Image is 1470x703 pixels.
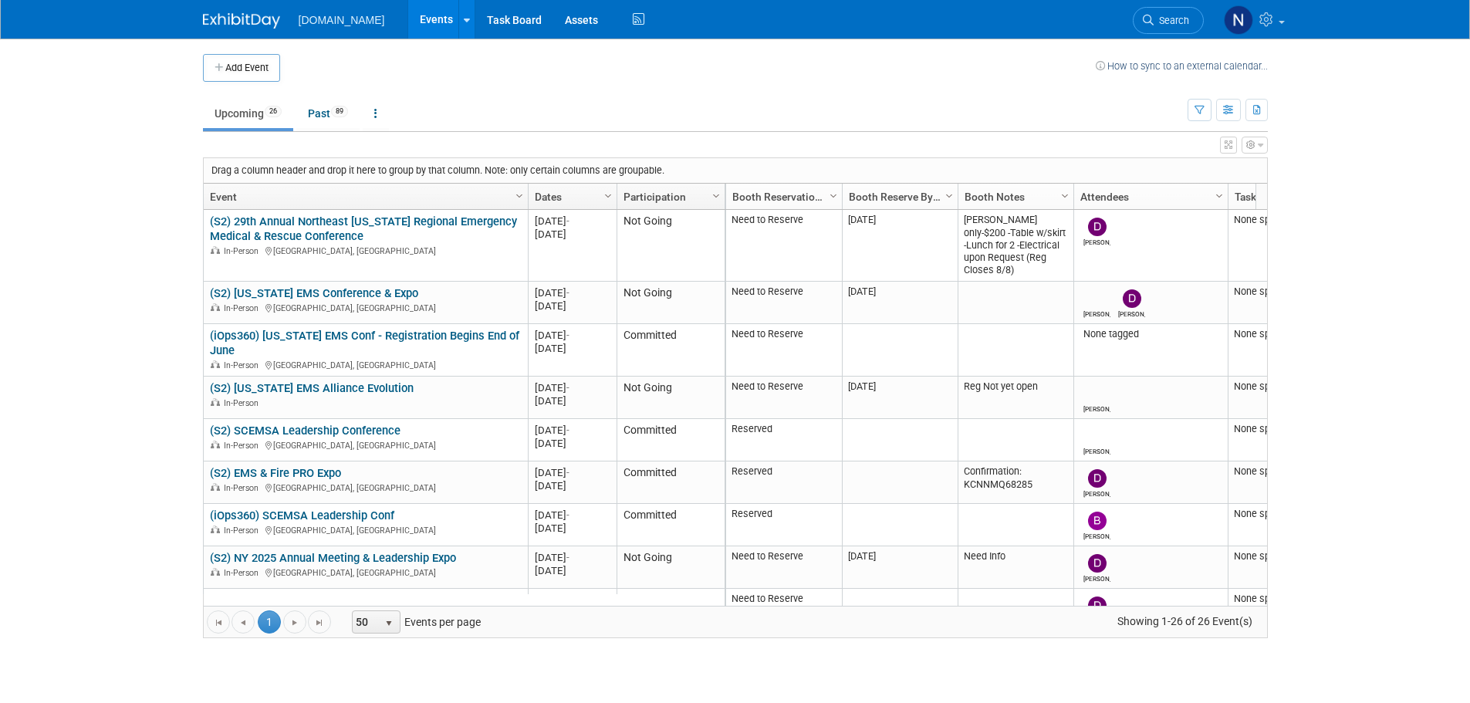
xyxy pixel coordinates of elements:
[726,461,842,504] td: Reserved
[535,286,610,299] div: [DATE]
[708,184,725,207] a: Column Settings
[224,483,263,493] span: In-Person
[566,467,569,478] span: -
[210,381,414,395] a: (S2) [US_STATE] EMS Alliance Evolution
[958,377,1073,419] td: Reg Not yet open
[566,382,569,394] span: -
[726,589,842,631] td: Need to Reserve
[203,99,293,128] a: Upcoming26
[211,246,220,254] img: In-Person Event
[211,568,220,576] img: In-Person Event
[207,610,230,634] a: Go to the first page
[211,398,220,406] img: In-Person Event
[842,210,958,282] td: [DATE]
[331,106,348,117] span: 89
[1234,550,1314,563] div: None specified
[1088,512,1107,530] img: Brian Lawless
[1080,184,1218,210] a: Attendees
[958,546,1073,589] td: Need Info
[1083,236,1110,246] div: Dave/Rob .
[1088,218,1107,236] img: Dave/Rob .
[1234,593,1314,605] div: None specified
[237,617,249,629] span: Go to the previous page
[726,282,842,324] td: Need to Reserve
[535,228,610,241] div: [DATE]
[726,546,842,589] td: Need to Reserve
[617,210,725,282] td: Not Going
[1056,184,1073,207] a: Column Settings
[258,610,281,634] span: 1
[1154,15,1189,26] span: Search
[566,287,569,299] span: -
[617,282,725,324] td: Not Going
[1096,60,1268,72] a: How to sync to an external calendar...
[1088,289,1107,308] img: Drew Saucier
[265,106,282,117] span: 26
[958,461,1073,504] td: Confirmation: KCNNMQ68285
[710,190,722,202] span: Column Settings
[211,441,220,448] img: In-Person Event
[535,551,610,564] div: [DATE]
[566,424,569,436] span: -
[842,282,958,324] td: [DATE]
[535,329,610,342] div: [DATE]
[1133,7,1204,34] a: Search
[535,424,610,437] div: [DATE]
[1224,5,1253,35] img: Nicholas Fischer
[210,358,521,371] div: [GEOGRAPHIC_DATA], [GEOGRAPHIC_DATA]
[513,190,525,202] span: Column Settings
[842,377,958,419] td: [DATE]
[210,329,519,357] a: (iOps360) [US_STATE] EMS Conf - Registration Begins End of June
[210,244,521,257] div: [GEOGRAPHIC_DATA], [GEOGRAPHIC_DATA]
[842,546,958,589] td: [DATE]
[210,509,394,522] a: (iOps360) SCEMSA Leadership Conf
[212,617,225,629] span: Go to the first page
[535,564,610,577] div: [DATE]
[827,190,840,202] span: Column Settings
[535,342,610,355] div: [DATE]
[617,504,725,546] td: Committed
[535,299,610,313] div: [DATE]
[224,441,263,451] span: In-Person
[224,398,263,408] span: In-Person
[1088,427,1107,445] img: Drew Saucier
[726,377,842,419] td: Need to Reserve
[203,54,280,82] button: Add Event
[210,481,521,494] div: [GEOGRAPHIC_DATA], [GEOGRAPHIC_DATA]
[566,594,569,606] span: -
[1088,597,1107,615] img: Dave/Rob .
[211,360,220,368] img: In-Person Event
[1059,190,1071,202] span: Column Settings
[617,324,725,377] td: Committed
[1211,184,1228,207] a: Column Settings
[289,617,301,629] span: Go to the next page
[511,184,528,207] a: Column Settings
[224,246,263,256] span: In-Person
[535,381,610,394] div: [DATE]
[566,509,569,521] span: -
[1234,328,1314,340] div: None specified
[1083,403,1110,413] div: Drew Saucier
[535,437,610,450] div: [DATE]
[210,593,497,607] a: (S2) [US_STATE] Association of Rescue Squads RESCUE
[726,419,842,461] td: Reserved
[1118,308,1145,318] div: Dave/Rob .
[1235,184,1310,210] a: Tasks
[602,190,614,202] span: Column Settings
[1088,384,1107,403] img: Drew Saucier
[958,210,1073,282] td: [PERSON_NAME] only-$200 -Table w/skirt -Lunch for 2 -Electrical upon Request (Reg Closes 8/8)
[210,566,521,579] div: [GEOGRAPHIC_DATA], [GEOGRAPHIC_DATA]
[617,589,725,631] td: Not Going
[535,522,610,535] div: [DATE]
[1088,554,1107,573] img: Dave/Rob .
[535,479,610,492] div: [DATE]
[623,184,715,210] a: Participation
[825,184,842,207] a: Column Settings
[224,526,263,536] span: In-Person
[1234,286,1314,298] div: None specified
[308,610,331,634] a: Go to the last page
[1123,289,1141,308] img: Dave/Rob .
[210,551,456,565] a: (S2) NY 2025 Annual Meeting & Leadership Expo
[1234,508,1314,520] div: None specified
[1088,469,1107,488] img: Dave/Rob .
